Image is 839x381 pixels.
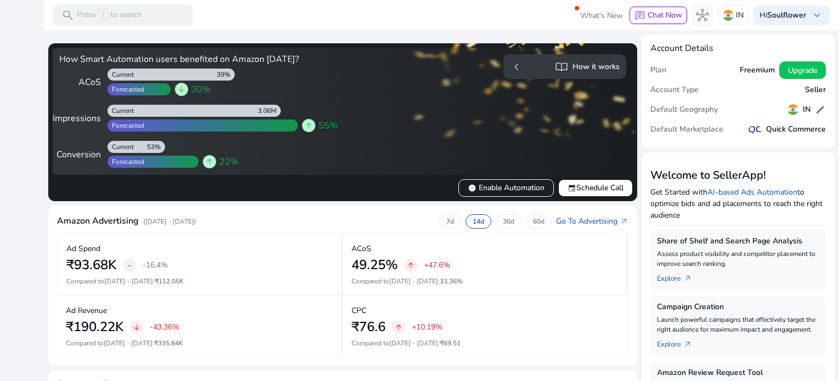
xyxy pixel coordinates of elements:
[128,259,132,272] span: -
[650,169,826,182] h3: Welcome to SellerApp!
[696,9,709,22] span: hub
[352,243,371,254] p: ACoS
[107,106,134,115] div: Current
[191,83,211,96] span: 30%
[657,237,820,246] h5: Share of Shelf and Search Page Analysis
[657,249,820,269] p: Assess product visibility and competitor placement to improve search ranking.
[66,305,107,316] p: Ad Revenue
[810,9,824,22] span: keyboard_arrow_down
[766,125,826,134] h5: Quick Commerce
[104,339,152,348] span: [DATE] - [DATE]
[66,276,332,286] p: Compared to :
[219,155,239,168] span: 22%
[510,60,523,73] span: chevron_left
[556,215,628,227] a: Go To Advertisingarrow_outward
[650,86,699,95] h5: Account Type
[630,7,687,24] button: chatChat Now
[107,85,144,94] div: Forecasted
[767,10,806,20] b: Soulflower
[723,10,734,21] img: in.svg
[759,12,806,19] p: Hi
[648,10,682,20] span: Chat Now
[634,10,645,21] span: chat
[580,6,623,25] span: What's New
[59,54,338,65] h4: How Smart Automation users benefited on Amazon [DATE]?
[707,187,797,197] a: AI-based Ads Automation
[59,112,101,125] div: Impressions
[446,217,454,226] p: 7d
[650,105,718,115] h5: Default Geography
[352,257,398,273] h2: 49.25%
[458,179,554,197] button: verifiedEnable Automation
[558,179,633,197] button: eventSchedule Call
[657,269,701,284] a: Explorearrow_outward
[650,43,826,54] h4: Account Details
[468,182,545,194] span: Enable Automation
[468,184,477,192] span: verified
[779,61,826,79] button: Upgrade
[177,85,186,94] span: arrow_downward
[740,66,775,75] h5: Freemium
[620,217,628,226] span: arrow_outward
[147,143,165,151] div: 53%
[66,338,332,348] p: Compared to :
[572,62,620,72] h5: How it works
[352,319,386,335] h2: ₹76.6
[803,105,810,115] h5: IN
[650,66,666,75] h5: Plan
[304,121,313,130] span: arrow_upward
[412,321,443,333] p: +10.19%
[258,106,281,115] div: 3.06M
[352,276,618,286] p: Compared to :
[143,259,168,271] p: -16.4%
[683,274,692,283] span: arrow_outward
[691,4,713,26] button: hub
[440,339,461,348] span: ₹69.51
[59,76,101,89] div: ACoS
[107,143,134,151] div: Current
[749,126,762,133] img: QC-logo.svg
[319,119,338,132] span: 55%
[406,261,415,270] span: arrow_upward
[503,217,514,226] p: 30d
[657,334,701,350] a: Explorearrow_outward
[205,157,214,166] span: arrow_upward
[66,319,123,335] h2: ₹190.22K
[77,9,141,21] p: Press to search
[736,5,744,25] p: IN
[805,86,826,95] h5: Seller
[217,70,235,79] div: 39%
[787,104,798,115] img: in.svg
[104,277,153,286] span: [DATE] - [DATE]
[657,368,820,378] h5: Amazon Review Request Tool
[389,277,438,286] span: [DATE] - [DATE]
[657,303,820,312] h5: Campaign Creation
[132,323,141,332] span: arrow_downward
[107,157,144,166] div: Forecasted
[568,184,576,192] span: event
[66,257,116,273] h2: ₹93.68K
[154,339,183,348] span: ₹335.84K
[352,338,619,348] p: Compared to :
[683,340,692,349] span: arrow_outward
[352,305,366,316] p: CPC
[143,217,196,226] p: ([DATE] - [DATE])
[555,60,568,73] span: import_contacts
[57,216,139,226] h4: Amazon Advertising
[788,65,817,76] span: Upgrade
[155,277,184,286] span: ₹112.05K
[394,323,403,332] span: arrow_upward
[473,217,484,226] p: 14d
[98,9,108,21] span: /
[650,186,826,221] p: Get Started with to optimize bids and ad placements to reach the right audience
[650,125,723,134] h5: Default Marketplace
[107,121,144,130] div: Forecasted
[657,315,820,334] p: Launch powerful campaigns that effectively target the right audience for maximum impact and engag...
[568,182,623,194] span: Schedule Call
[66,243,100,254] p: Ad Spend
[533,217,545,226] p: 60d
[150,321,179,333] p: -43.36%
[424,259,450,271] p: +47.6%
[815,104,826,115] span: edit
[389,339,438,348] span: [DATE] - [DATE]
